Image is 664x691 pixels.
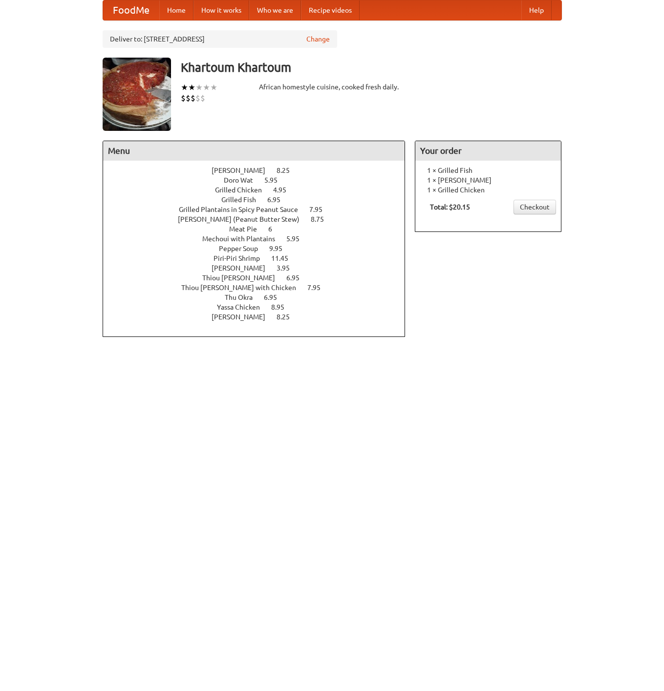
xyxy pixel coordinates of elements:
[178,215,309,223] span: [PERSON_NAME] (Peanut Butter Stew)
[212,264,275,272] span: [PERSON_NAME]
[225,293,295,301] a: Thu Okra 6.95
[301,0,360,20] a: Recipe videos
[103,30,337,48] div: Deliver to: [STREET_ADDRESS]
[188,82,195,93] li: ★
[286,274,309,282] span: 6.95
[420,185,556,195] li: 1 × Grilled Chicken
[181,93,186,104] li: $
[271,254,298,262] span: 11.45
[179,206,341,213] a: Grilled Plantains in Spicy Peanut Sauce 7.95
[514,200,556,214] a: Checkout
[181,284,306,292] span: Thiou [PERSON_NAME] with Chicken
[210,82,217,93] li: ★
[178,215,342,223] a: [PERSON_NAME] (Peanut Butter Stew) 8.75
[224,176,263,184] span: Doro Wat
[186,93,191,104] li: $
[195,82,203,93] li: ★
[212,313,275,321] span: [PERSON_NAME]
[307,284,330,292] span: 7.95
[264,293,287,301] span: 6.95
[179,206,308,213] span: Grilled Plantains in Spicy Peanut Sauce
[219,245,268,252] span: Pepper Soup
[430,203,470,211] b: Total: $20.15
[420,175,556,185] li: 1 × [PERSON_NAME]
[267,196,290,204] span: 6.95
[212,313,308,321] a: [PERSON_NAME] 8.25
[268,225,282,233] span: 6
[221,196,266,204] span: Grilled Fish
[277,264,300,272] span: 3.95
[259,82,406,92] div: African homestyle cuisine, cooked fresh daily.
[202,235,318,243] a: Mechoui with Plantains 5.95
[273,186,296,194] span: 4.95
[181,284,339,292] a: Thiou [PERSON_NAME] with Chicken 7.95
[212,167,308,174] a: [PERSON_NAME] 8.25
[277,167,300,174] span: 8.25
[277,313,300,321] span: 8.25
[215,186,304,194] a: Grilled Chicken 4.95
[217,303,302,311] a: Yassa Chicken 8.95
[202,274,285,282] span: Thiou [PERSON_NAME]
[229,225,290,233] a: Meat Pie 6
[103,0,159,20] a: FoodMe
[212,264,308,272] a: [PERSON_NAME] 3.95
[271,303,294,311] span: 8.95
[311,215,334,223] span: 8.75
[214,254,270,262] span: Piri-Piri Shrimp
[191,93,195,104] li: $
[103,58,171,131] img: angular.jpg
[215,186,272,194] span: Grilled Chicken
[219,245,300,252] a: Pepper Soup 9.95
[306,34,330,44] a: Change
[225,293,262,301] span: Thu Okra
[415,141,561,161] h4: Your order
[212,167,275,174] span: [PERSON_NAME]
[229,225,267,233] span: Meat Pie
[214,254,306,262] a: Piri-Piri Shrimp 11.45
[420,166,556,175] li: 1 × Grilled Fish
[521,0,552,20] a: Help
[286,235,309,243] span: 5.95
[200,93,205,104] li: $
[224,176,296,184] a: Doro Wat 5.95
[202,235,285,243] span: Mechoui with Plantains
[264,176,287,184] span: 5.95
[181,58,562,77] h3: Khartoum Khartoum
[181,82,188,93] li: ★
[269,245,292,252] span: 9.95
[217,303,270,311] span: Yassa Chicken
[103,141,405,161] h4: Menu
[193,0,249,20] a: How it works
[249,0,301,20] a: Who we are
[202,274,318,282] a: Thiou [PERSON_NAME] 6.95
[309,206,332,213] span: 7.95
[203,82,210,93] li: ★
[195,93,200,104] li: $
[221,196,299,204] a: Grilled Fish 6.95
[159,0,193,20] a: Home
